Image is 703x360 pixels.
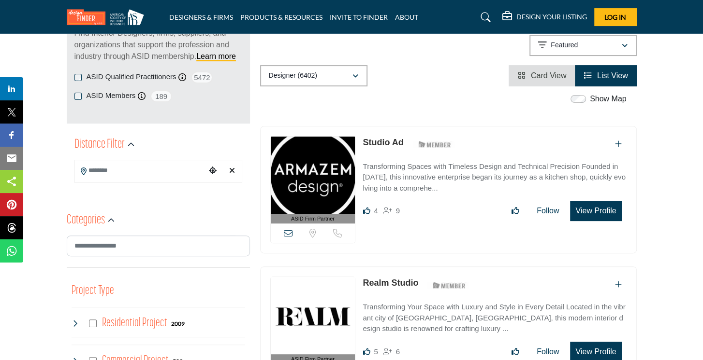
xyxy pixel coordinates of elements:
img: Realm Studio [271,277,355,354]
input: Select Residential Project checkbox [89,319,97,327]
span: 5 [374,347,378,356]
span: 9 [396,207,400,215]
button: View Profile [570,201,621,221]
div: 2009 Results For Residential Project [171,319,185,328]
button: Follow [530,201,565,221]
p: Studio Ad [363,136,403,149]
button: Log In [594,8,637,26]
span: 6 [396,347,400,356]
a: INVITE TO FINDER [330,13,388,21]
p: Transforming Your Space with Luxury and Style in Every Detail Located in the vibrant city of [GEO... [363,302,626,334]
p: Transforming Spaces with Timeless Design and Technical Precision Founded in [DATE], this innovati... [363,161,626,194]
p: Realm Studio [363,277,418,290]
input: ASID Qualified Practitioners checkbox [74,74,82,81]
div: Followers [383,205,400,217]
h2: Distance Filter [74,136,125,153]
div: DESIGN YOUR LISTING [502,12,587,23]
i: Likes [363,348,370,355]
li: Card View [509,65,575,86]
p: Featured [551,41,578,50]
a: View List [584,71,628,80]
li: List View [575,65,636,86]
input: Search Category [67,235,250,256]
p: Find Interior Designers, firms, suppliers, and organizations that support the profession and indu... [74,28,242,62]
div: Clear search location [225,161,239,181]
div: Choose your current location [205,161,220,181]
span: ASID Firm Partner [291,215,335,223]
i: Likes [363,207,370,214]
p: Designer (6402) [269,71,317,81]
label: ASID Members [87,90,136,101]
a: View Card [517,71,566,80]
a: DESIGNERS & FIRMS [169,13,233,21]
a: PRODUCTS & RESOURCES [240,13,322,21]
a: Search [471,10,497,25]
span: Log In [604,13,626,21]
span: 189 [150,90,172,102]
button: Designer (6402) [260,65,367,86]
span: 5472 [191,71,213,83]
button: Project Type [72,282,114,300]
b: 2009 [171,320,185,327]
h5: DESIGN YOUR LISTING [516,13,587,21]
h4: Residential Project: Types of projects range from simple residential renovations to highly comple... [102,315,167,332]
img: ASID Members Badge Icon [427,279,471,291]
img: Site Logo [67,9,149,25]
img: ASID Members Badge Icon [413,138,456,151]
a: Realm Studio [363,278,418,288]
h2: Categories [67,212,105,229]
label: Show Map [590,93,627,105]
input: ASID Members checkbox [74,93,82,100]
a: ASID Firm Partner [271,137,355,224]
a: Add To List [615,140,622,148]
a: Transforming Spaces with Timeless Design and Technical Precision Founded in [DATE], this innovati... [363,155,626,194]
input: Search Location [75,161,205,180]
a: ABOUT [395,13,418,21]
button: Like listing [505,201,526,221]
a: Learn more [196,52,236,60]
img: Studio Ad [271,137,355,214]
div: Followers [383,346,400,358]
span: List View [597,71,628,80]
a: Add To List [615,280,622,289]
span: Card View [531,71,567,80]
span: 4 [374,207,378,215]
button: Featured [529,35,637,56]
label: ASID Qualified Practitioners [87,71,176,83]
a: Studio Ad [363,138,403,147]
a: Transforming Your Space with Luxury and Style in Every Detail Located in the vibrant city of [GEO... [363,296,626,334]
